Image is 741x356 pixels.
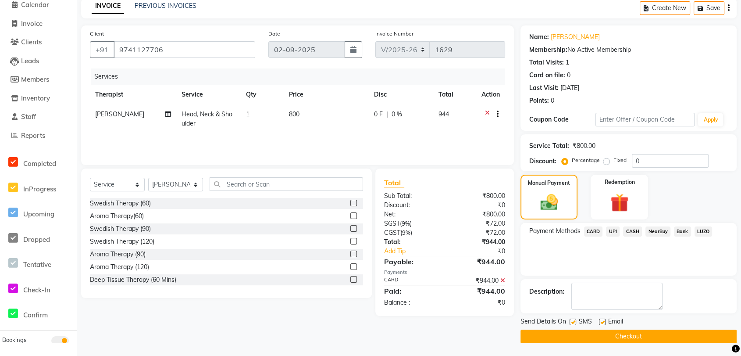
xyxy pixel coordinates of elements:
[90,224,151,234] div: Swedish Therapy (90)
[23,286,50,294] span: Check-In
[445,210,512,219] div: ₹800.00
[606,227,620,237] span: UPI
[535,192,563,212] img: _cash.svg
[438,110,449,118] span: 944
[90,237,154,246] div: Swedish Therapy (120)
[584,227,603,237] span: CARD
[23,159,56,168] span: Completed
[23,260,51,269] span: Tentative
[2,112,75,122] a: Staff
[384,219,400,227] span: SGST
[386,110,388,119] span: |
[529,45,567,54] div: Membership:
[445,286,512,296] div: ₹944.00
[114,41,255,58] input: Search by Name/Mobile/Email/Code
[21,38,42,46] span: Clients
[623,227,642,237] span: CASH
[445,298,512,307] div: ₹0
[640,1,690,15] button: Create New
[378,210,445,219] div: Net:
[529,71,565,80] div: Card on file:
[378,201,445,210] div: Discount:
[551,32,600,42] a: [PERSON_NAME]
[90,30,104,38] label: Client
[289,110,299,118] span: 800
[551,96,554,105] div: 0
[90,85,176,104] th: Therapist
[445,256,512,267] div: ₹944.00
[529,115,595,124] div: Coupon Code
[378,276,445,285] div: CARD
[529,157,556,166] div: Discount:
[476,85,505,104] th: Action
[369,85,433,104] th: Disc
[520,330,737,343] button: Checkout
[374,110,383,119] span: 0 F
[21,131,45,140] span: Reports
[392,110,402,119] span: 0 %
[605,191,634,214] img: _gift.svg
[246,110,249,118] span: 1
[520,317,566,328] span: Send Details On
[433,85,476,104] th: Total
[613,156,627,164] label: Fixed
[573,141,595,151] div: ₹800.00
[21,19,43,28] span: Invoice
[566,58,569,67] div: 1
[695,227,712,237] span: LUZO
[529,83,559,93] div: Last Visit:
[378,298,445,307] div: Balance :
[645,227,670,237] span: NearBuy
[176,85,241,104] th: Service
[378,228,445,237] div: ( )
[529,287,564,296] div: Description:
[268,30,280,38] label: Date
[284,85,369,104] th: Price
[445,237,512,247] div: ₹944.00
[182,110,232,127] span: Head, Neck & Shoulder
[2,336,26,343] span: Bookings
[528,179,570,187] label: Manual Payment
[674,227,691,237] span: Bank
[23,235,50,244] span: Dropped
[135,2,196,10] a: PREVIOUS INVOICES
[445,228,512,237] div: ₹72.00
[21,75,49,83] span: Members
[91,68,512,85] div: Services
[456,247,511,256] div: ₹0
[2,56,75,66] a: Leads
[23,185,56,193] span: InProgress
[445,276,512,285] div: ₹944.00
[2,75,75,85] a: Members
[378,247,456,256] a: Add Tip
[402,220,410,227] span: 9%
[378,219,445,228] div: ( )
[90,275,176,284] div: Deep Tissue Therapy (60 Mins)
[378,256,445,267] div: Payable:
[378,191,445,201] div: Sub Total:
[529,32,549,42] div: Name:
[595,113,695,126] input: Enter Offer / Coupon Code
[21,112,36,121] span: Staff
[560,83,579,93] div: [DATE]
[445,219,512,228] div: ₹72.00
[608,317,623,328] span: Email
[445,201,512,210] div: ₹0
[572,156,600,164] label: Percentage
[529,227,581,236] span: Payment Methods
[529,96,549,105] div: Points:
[378,286,445,296] div: Paid:
[384,229,400,237] span: CGST
[579,317,592,328] span: SMS
[23,311,48,319] span: Confirm
[567,71,570,80] div: 0
[384,269,505,276] div: Payments
[90,263,149,272] div: Aroma Therapy (120)
[210,177,363,191] input: Search or Scan
[90,212,144,221] div: Aroma Therapy(60)
[529,141,569,151] div: Service Total:
[2,93,75,104] a: Inventory
[698,113,723,126] button: Apply
[90,199,151,208] div: Swedish Therapy (60)
[90,250,146,259] div: Aroma Therapy (90)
